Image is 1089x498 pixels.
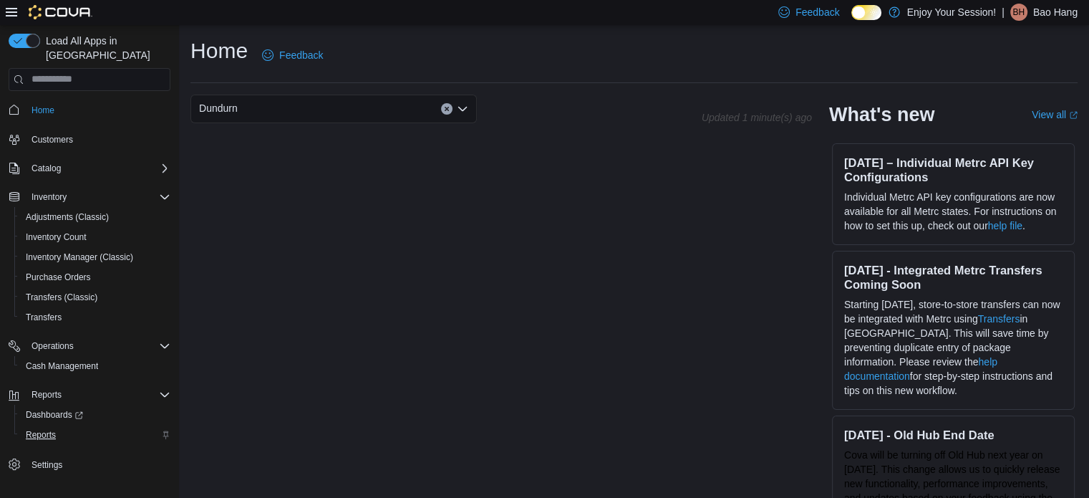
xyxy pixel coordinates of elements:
[26,409,83,421] span: Dashboards
[26,252,133,263] span: Inventory Manager (Classic)
[14,267,176,287] button: Purchase Orders
[26,102,60,119] a: Home
[279,48,323,62] span: Feedback
[32,105,54,116] span: Home
[14,207,176,227] button: Adjustments (Classic)
[20,209,115,226] a: Adjustments (Classic)
[844,297,1063,398] p: Starting [DATE], store-to-store transfers can now be integrated with Metrc using in [GEOGRAPHIC_D...
[26,429,56,441] span: Reports
[256,41,329,70] a: Feedback
[20,358,170,375] span: Cash Management
[199,100,238,117] span: Dundurn
[26,160,67,177] button: Catalog
[20,426,170,444] span: Reports
[20,249,139,266] a: Inventory Manager (Classic)
[20,209,170,226] span: Adjustments (Classic)
[20,358,104,375] a: Cash Management
[20,309,67,326] a: Transfers
[14,307,176,327] button: Transfers
[29,5,92,19] img: Cova
[20,289,103,306] a: Transfers (Classic)
[20,289,170,306] span: Transfers (Classic)
[844,263,1063,292] h3: [DATE] - Integrated Metrc Transfers Coming Soon
[3,158,176,178] button: Catalog
[907,4,997,21] p: Enjoy Your Session!
[20,269,170,286] span: Purchase Orders
[26,337,79,355] button: Operations
[702,112,812,123] p: Updated 1 minute(s) ago
[844,155,1063,184] h3: [DATE] – Individual Metrc API Key Configurations
[26,272,91,283] span: Purchase Orders
[20,269,97,286] a: Purchase Orders
[32,163,61,174] span: Catalog
[26,231,87,243] span: Inventory Count
[26,292,97,303] span: Transfers (Classic)
[26,160,170,177] span: Catalog
[26,455,170,473] span: Settings
[3,385,176,405] button: Reports
[26,456,68,474] a: Settings
[32,134,73,145] span: Customers
[32,389,62,401] span: Reports
[20,229,170,246] span: Inventory Count
[978,313,1020,325] a: Transfers
[26,312,62,323] span: Transfers
[32,340,74,352] span: Operations
[795,5,839,19] span: Feedback
[32,191,67,203] span: Inventory
[14,356,176,376] button: Cash Management
[20,406,89,423] a: Dashboards
[829,103,934,126] h2: What's new
[14,227,176,247] button: Inventory Count
[14,247,176,267] button: Inventory Manager (Classic)
[1032,109,1078,120] a: View allExternal link
[457,103,468,115] button: Open list of options
[20,406,170,423] span: Dashboards
[14,287,176,307] button: Transfers (Classic)
[851,20,852,21] span: Dark Mode
[26,188,170,206] span: Inventory
[14,405,176,425] a: Dashboards
[190,37,248,65] h1: Home
[40,34,170,62] span: Load All Apps in [GEOGRAPHIC_DATA]
[14,425,176,445] button: Reports
[3,100,176,120] button: Home
[26,386,67,403] button: Reports
[20,309,170,326] span: Transfers
[441,103,452,115] button: Clear input
[1069,111,1078,120] svg: External link
[26,101,170,119] span: Home
[844,356,997,382] a: help documentation
[20,249,170,266] span: Inventory Manager (Classic)
[26,211,109,223] span: Adjustments (Classic)
[26,131,79,148] a: Customers
[20,426,62,444] a: Reports
[988,220,1022,231] a: help file
[32,459,62,471] span: Settings
[3,187,176,207] button: Inventory
[26,130,170,148] span: Customers
[1033,4,1078,21] p: Bao Hang
[26,188,72,206] button: Inventory
[1010,4,1027,21] div: Bao Hang
[3,129,176,150] button: Customers
[20,229,92,246] a: Inventory Count
[3,336,176,356] button: Operations
[844,190,1063,233] p: Individual Metrc API key configurations are now available for all Metrc states. For instructions ...
[26,386,170,403] span: Reports
[3,454,176,474] button: Settings
[844,428,1063,442] h3: [DATE] - Old Hub End Date
[1012,4,1025,21] span: BH
[26,360,98,372] span: Cash Management
[26,337,170,355] span: Operations
[1002,4,1005,21] p: |
[851,5,881,20] input: Dark Mode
